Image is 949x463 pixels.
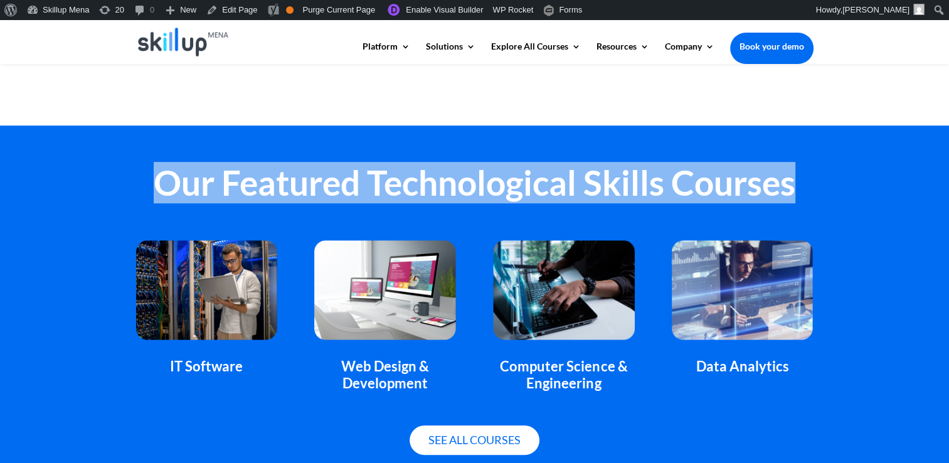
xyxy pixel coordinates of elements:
[136,166,814,206] h2: Our Featured Technological Skills Courses
[410,425,539,455] a: See all courses
[138,28,229,56] img: Skillup Mena
[136,358,277,375] div: IT Software
[491,42,581,63] a: Explore All Courses
[363,42,410,63] a: Platform
[136,240,277,339] img: featured_courses_technology_1
[493,240,634,339] img: featured_courses_technology_3
[286,6,294,14] div: OK
[596,42,649,63] a: Resources
[314,240,455,339] img: featured_courses_technology_2
[314,358,455,391] div: Web Design & Development
[672,240,813,339] img: featured_courses_technology_4
[886,403,949,463] iframe: Chat Widget
[665,42,714,63] a: Company
[493,358,634,391] div: Computer Science & Engineering
[842,5,909,14] span: [PERSON_NAME]
[730,33,814,60] a: Book your demo
[426,42,475,63] a: Solutions
[672,358,813,375] div: Data Analytics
